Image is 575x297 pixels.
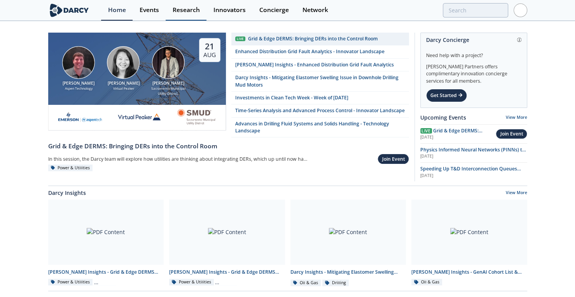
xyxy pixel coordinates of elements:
[420,153,527,160] div: [DATE]
[152,46,185,79] img: Yevgeniy Postnov
[166,200,288,287] a: PDF Content [PERSON_NAME] Insights - Grid & Edge DERMS Consolidated Deck Power & Utilities
[506,115,527,120] a: View More
[48,33,226,137] a: Jonathan Curtis [PERSON_NAME] Aspen Technology Brenda Chew [PERSON_NAME] Virtual Peaker Yevgeniy ...
[420,165,527,179] a: Speeding Up T&D Interconnection Queues with Enhanced Software Solutions [DATE]
[420,146,527,160] a: Physics Informed Neural Networks (PINNs) to Accelerate Subsurface Scenario Analysis [DATE]
[104,80,143,87] div: [PERSON_NAME]
[517,38,521,42] img: information.svg
[169,269,285,276] div: [PERSON_NAME] Insights - Grid & Edge DERMS Consolidated Deck
[62,46,95,79] img: Jonathan Curtis
[302,7,328,13] div: Network
[409,200,530,287] a: PDF Content [PERSON_NAME] Insights - GenAI Cohort List & Contact Info Oil & Gas
[140,7,159,13] div: Events
[231,71,409,92] a: Darcy Insights - Mitigating Elastomer Swelling Issue in Downhole Drilling Mud Motors
[48,165,93,172] div: Power & Utilities
[48,3,91,17] img: logo-wide.svg
[420,165,521,179] span: Speeding Up T&D Interconnection Queues with Enhanced Software Solutions
[411,269,527,276] div: [PERSON_NAME] Insights - GenAI Cohort List & Contact Info
[59,86,98,91] div: Aspen Technology
[177,109,215,125] img: Smud.org.png
[496,129,527,139] button: Join Event
[420,127,496,141] a: Live Grid & Edge DERMS: Bringing DERs into the Control Room [DATE]
[213,7,246,13] div: Innovators
[420,127,489,148] span: Grid & Edge DERMS: Bringing DERs into the Control Room
[426,47,521,59] div: Need help with a project?
[443,3,508,17] input: Advanced Search
[322,280,349,287] div: Drilling
[107,46,140,79] img: Brenda Chew
[48,279,93,286] div: Power & Utilities
[420,173,527,179] div: [DATE]
[426,33,521,47] div: Darcy Concierge
[149,86,188,96] div: Sacramento Municipal Utility District.
[248,35,378,42] div: Grid & Edge DERMS: Bringing DERs into the Control Room
[420,146,526,160] span: Physics Informed Neural Networks (PINNs) to Accelerate Subsurface Scenario Analysis
[514,3,527,17] img: Profile
[231,33,409,45] a: Live Grid & Edge DERMS: Bringing DERs into the Control Room
[169,279,214,286] div: Power & Utilities
[231,104,409,117] a: Time-Series Analysis and Advanced Process Control - Innovator Landscape
[173,7,200,13] div: Research
[231,118,409,138] a: Advances in Drilling Fluid Systems and Solids Handling - Technology Landscape
[45,200,167,287] a: PDF Content [PERSON_NAME] Insights - Grid & Edge DERMS Integration Power & Utilities
[48,189,86,197] a: Darcy Insights
[117,109,161,125] img: virtual-peaker.com.png
[420,128,432,134] span: Live
[506,190,527,197] a: View More
[235,36,245,42] div: Live
[420,134,496,141] div: [DATE]
[48,137,409,151] a: Grid & Edge DERMS: Bringing DERs into the Control Room
[411,279,442,286] div: Oil & Gas
[382,156,405,163] div: Join Event
[259,7,289,13] div: Concierge
[288,200,409,287] a: PDF Content Darcy Insights - Mitigating Elastomer Swelling Issue in Downhole Drilling Mud Motors ...
[231,92,409,104] a: Investments in Clean Tech Week - Week of [DATE]
[290,280,321,287] div: Oil & Gas
[500,130,523,137] div: Join Event
[48,142,409,151] div: Grid & Edge DERMS: Bringing DERs into the Control Room
[203,41,216,51] div: 21
[426,89,467,102] div: Get Started
[58,109,102,125] img: cb84fb6c-3603-43a1-87e3-48fd23fb317a
[426,59,521,85] div: [PERSON_NAME] Partners offers complimentary innovation concierge services for all members.
[203,51,216,59] div: Aug
[108,7,126,13] div: Home
[231,59,409,71] a: [PERSON_NAME] Insights - Enhanced Distribution Grid Fault Analytics
[48,269,164,276] div: [PERSON_NAME] Insights - Grid & Edge DERMS Integration
[149,80,188,87] div: [PERSON_NAME]
[231,45,409,58] a: Enhanced Distribution Grid Fault Analytics - Innovator Landscape
[420,113,466,122] a: Upcoming Events
[59,80,98,87] div: [PERSON_NAME]
[378,154,409,164] button: Join Event
[104,86,143,91] div: Virtual Peaker
[290,269,406,276] div: Darcy Insights - Mitigating Elastomer Swelling Issue in Downhole Drilling Mud Motors
[48,154,309,165] div: In this session, the Darcy team will explore how utilities are thinking about integrating DERs, w...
